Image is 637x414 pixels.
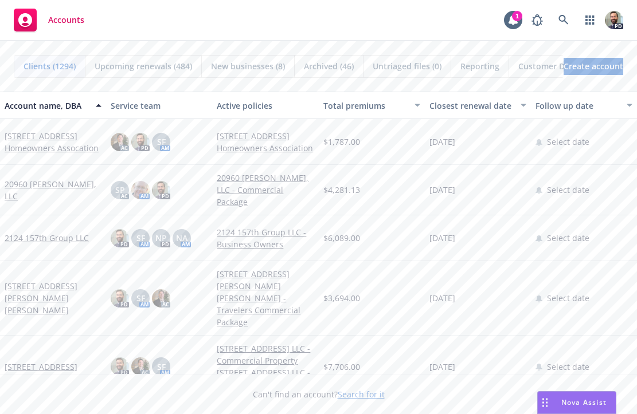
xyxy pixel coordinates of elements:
[323,184,360,196] span: $4,281.13
[319,92,425,119] button: Total premiums
[536,100,620,112] div: Follow up date
[24,60,76,72] span: Clients (1294)
[425,92,531,119] button: Closest renewal date
[547,232,589,244] span: Select date
[155,232,167,244] span: NP
[429,292,455,304] span: [DATE]
[136,232,145,244] span: SF
[111,289,129,307] img: photo
[460,60,499,72] span: Reporting
[5,100,89,112] div: Account name, DBA
[323,292,360,304] span: $3,694.00
[429,361,455,373] span: [DATE]
[512,11,522,21] div: 1
[338,389,385,400] a: Search for it
[212,92,318,119] button: Active policies
[111,100,208,112] div: Service team
[605,11,623,29] img: photo
[217,366,314,391] a: [STREET_ADDRESS] LLC - General Liability
[304,60,354,72] span: Archived (46)
[111,229,129,247] img: photo
[552,9,575,31] a: Search
[429,100,514,112] div: Closest renewal date
[217,100,314,112] div: Active policies
[429,232,455,244] span: [DATE]
[547,361,589,373] span: Select date
[323,361,360,373] span: $7,706.00
[561,397,607,407] span: Nova Assist
[131,357,150,376] img: photo
[373,60,441,72] span: Untriaged files (0)
[547,292,589,304] span: Select date
[564,56,623,77] span: Create account
[5,178,101,202] a: 20960 [PERSON_NAME], LLC
[217,342,314,366] a: [STREET_ADDRESS] LLC - Commercial Property
[217,226,314,250] a: 2124 157th Group LLC - Business Owners
[111,357,129,376] img: photo
[157,136,166,148] span: SF
[564,58,623,75] a: Create account
[531,92,637,119] button: Follow up date
[518,60,596,72] span: Customer Directory
[131,181,150,199] img: photo
[95,60,192,72] span: Upcoming renewals (484)
[537,391,616,414] button: Nova Assist
[5,232,89,244] a: 2124 157th Group LLC
[217,172,314,208] a: 20960 [PERSON_NAME], LLC - Commercial Package
[152,289,170,307] img: photo
[157,361,166,373] span: SF
[176,232,187,244] span: NA
[136,292,145,304] span: SF
[323,100,408,112] div: Total premiums
[547,136,589,148] span: Select date
[9,4,89,36] a: Accounts
[429,136,455,148] span: [DATE]
[115,184,125,196] span: SP
[429,184,455,196] span: [DATE]
[253,388,385,400] span: Can't find an account?
[48,15,84,25] span: Accounts
[152,181,170,199] img: photo
[217,130,314,154] a: [STREET_ADDRESS] Homeowners Association
[111,133,129,151] img: photo
[526,9,549,31] a: Report a Bug
[211,60,285,72] span: New businesses (8)
[5,280,101,316] a: [STREET_ADDRESS][PERSON_NAME][PERSON_NAME]
[547,184,589,196] span: Select date
[217,268,314,328] a: [STREET_ADDRESS][PERSON_NAME] [PERSON_NAME] - Travelers Commercial Package
[5,130,101,154] a: [STREET_ADDRESS] Homeowners Assocation
[323,232,360,244] span: $6,089.00
[323,136,360,148] span: $1,787.00
[106,92,212,119] button: Service team
[5,361,77,373] a: [STREET_ADDRESS]
[579,9,601,31] a: Switch app
[538,392,552,413] div: Drag to move
[131,133,150,151] img: photo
